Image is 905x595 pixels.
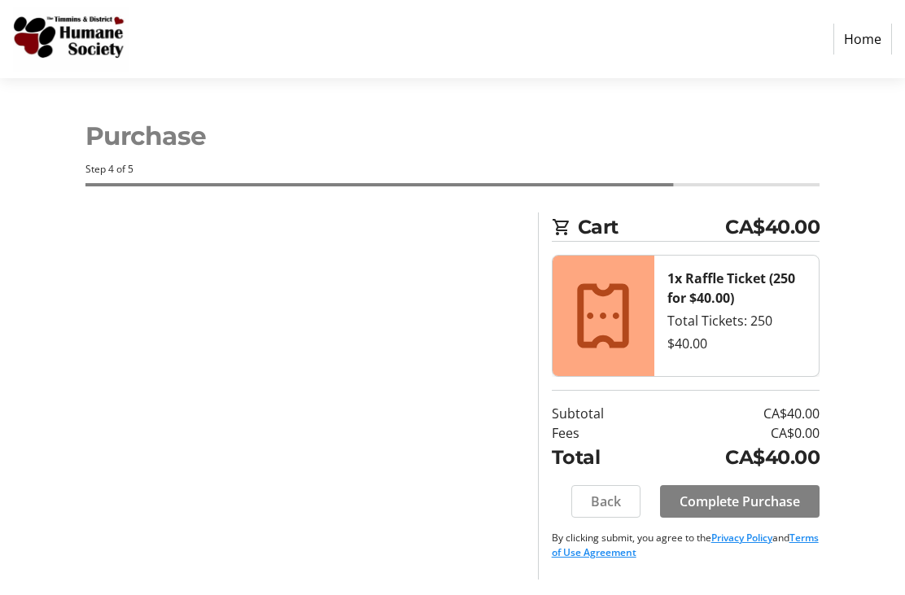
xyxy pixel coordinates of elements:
h1: Purchase [85,117,820,155]
span: Complete Purchase [680,492,800,511]
td: Subtotal [552,404,647,423]
a: Home [833,24,892,55]
img: Timmins and District Humane Society's Logo [13,7,129,72]
td: Fees [552,423,647,443]
div: Total Tickets: 250 [667,311,807,330]
strong: 1x Raffle Ticket (250 for $40.00) [667,269,795,307]
a: Terms of Use Agreement [552,531,819,559]
span: Back [591,492,621,511]
button: Back [571,485,640,518]
p: By clicking submit, you agree to the and [552,531,820,560]
td: CA$40.00 [647,404,820,423]
a: Privacy Policy [711,531,772,545]
span: Cart [578,212,726,242]
div: $40.00 [667,334,807,353]
td: Total [552,443,647,472]
button: Complete Purchase [660,485,820,518]
span: CA$40.00 [725,212,820,242]
div: Step 4 of 5 [85,162,820,177]
td: CA$40.00 [647,443,820,472]
td: CA$0.00 [647,423,820,443]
